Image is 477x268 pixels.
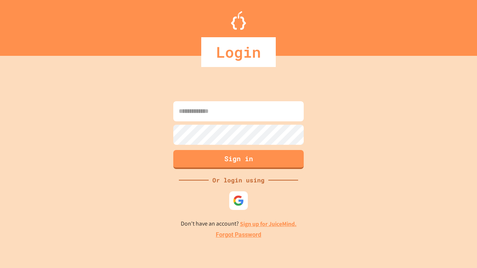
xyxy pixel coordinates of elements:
[216,230,261,239] a: Forgot Password
[233,195,244,206] img: google-icon.svg
[201,37,276,67] div: Login
[209,176,268,185] div: Or login using
[173,150,304,169] button: Sign in
[240,220,297,228] a: Sign up for JuiceMind.
[231,11,246,30] img: Logo.svg
[181,219,297,229] p: Don't have an account?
